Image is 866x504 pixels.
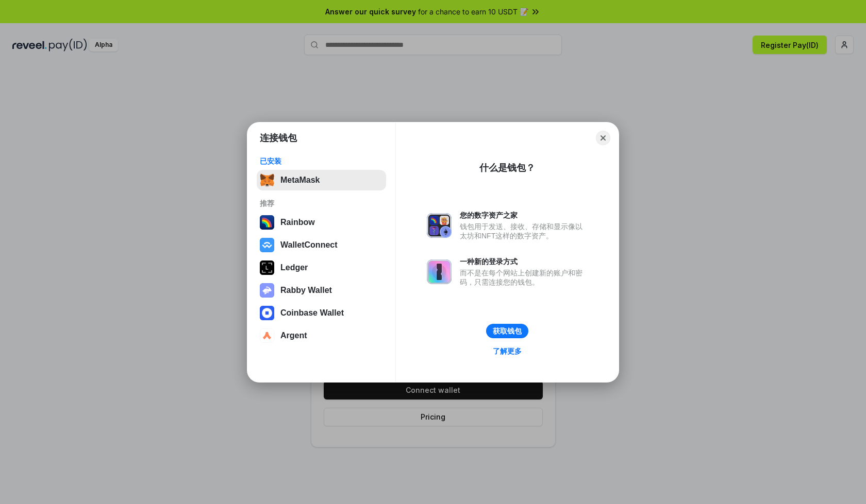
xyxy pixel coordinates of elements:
[479,162,535,174] div: 什么是钱包？
[280,286,332,295] div: Rabby Wallet
[280,263,308,272] div: Ledger
[260,132,297,144] h1: 连接钱包
[260,199,383,208] div: 推荐
[493,346,522,356] div: 了解更多
[260,157,383,166] div: 已安装
[493,326,522,336] div: 获取钱包
[260,260,274,275] img: svg+xml,%3Csvg%20xmlns%3D%22http%3A%2F%2Fwww.w3.org%2F2000%2Fsvg%22%20width%3D%2228%22%20height%3...
[260,173,274,187] img: svg+xml,%3Csvg%20fill%3D%22none%22%20height%3D%2233%22%20viewBox%3D%220%200%2035%2033%22%20width%...
[257,325,386,346] button: Argent
[260,238,274,252] img: svg+xml,%3Csvg%20width%3D%2228%22%20height%3D%2228%22%20viewBox%3D%220%200%2028%2028%22%20fill%3D...
[596,131,610,145] button: Close
[257,280,386,301] button: Rabby Wallet
[460,257,588,266] div: 一种新的登录方式
[280,176,320,185] div: MetaMask
[280,218,315,227] div: Rainbow
[257,235,386,255] button: WalletConnect
[257,303,386,323] button: Coinbase Wallet
[427,259,452,284] img: svg+xml,%3Csvg%20xmlns%3D%22http%3A%2F%2Fwww.w3.org%2F2000%2Fsvg%22%20fill%3D%22none%22%20viewBox...
[280,308,344,318] div: Coinbase Wallet
[257,212,386,233] button: Rainbow
[260,328,274,343] img: svg+xml,%3Csvg%20width%3D%2228%22%20height%3D%2228%22%20viewBox%3D%220%200%2028%2028%22%20fill%3D...
[460,222,588,240] div: 钱包用于发送、接收、存储和显示像以太坊和NFT这样的数字资产。
[460,211,588,220] div: 您的数字资产之家
[257,257,386,278] button: Ledger
[460,268,588,287] div: 而不是在每个网站上创建新的账户和密码，只需连接您的钱包。
[427,213,452,238] img: svg+xml,%3Csvg%20xmlns%3D%22http%3A%2F%2Fwww.w3.org%2F2000%2Fsvg%22%20fill%3D%22none%22%20viewBox...
[280,331,307,340] div: Argent
[280,240,338,250] div: WalletConnect
[260,215,274,230] img: svg+xml,%3Csvg%20width%3D%22120%22%20height%3D%22120%22%20viewBox%3D%220%200%20120%20120%22%20fil...
[260,306,274,320] img: svg+xml,%3Csvg%20width%3D%2228%22%20height%3D%2228%22%20viewBox%3D%220%200%2028%2028%22%20fill%3D...
[260,283,274,298] img: svg+xml,%3Csvg%20xmlns%3D%22http%3A%2F%2Fwww.w3.org%2F2000%2Fsvg%22%20fill%3D%22none%22%20viewBox...
[257,170,386,190] button: MetaMask
[486,324,528,338] button: 获取钱包
[487,344,528,358] a: 了解更多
